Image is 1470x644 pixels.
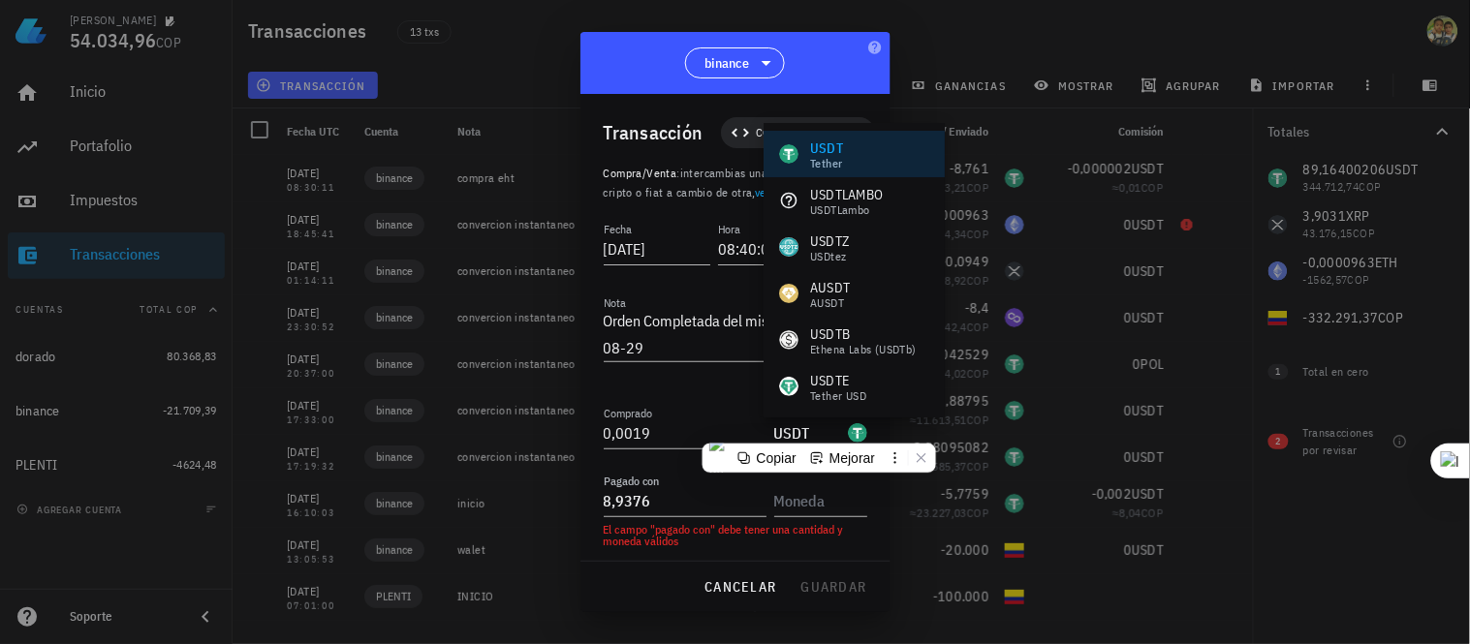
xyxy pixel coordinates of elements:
[756,123,840,142] span: Compra/Venta
[774,417,844,448] input: Moneda
[604,406,652,420] label: Comprado
[604,295,626,310] label: Nota
[810,138,843,158] div: USDT
[810,390,866,402] div: Tether USD
[755,185,795,199] a: ver más
[810,324,917,344] div: USDTB
[604,524,867,547] div: El campo "pagado con" debe tener una cantidad y moneda válidos
[810,185,883,204] div: USDTLAMBO
[848,423,867,443] div: USDT-icon
[810,204,883,216] div: USDTLambo
[705,53,750,73] span: binance
[604,222,632,236] label: Fecha
[696,569,784,604] button: cancelar
[810,278,850,297] div: AUSDT
[779,284,798,303] div: AUSDT-icon
[604,117,704,148] div: Transacción
[779,330,798,350] div: USDTB-icon
[810,231,849,251] div: USDTZ
[810,158,843,169] div: Tether
[779,377,798,396] div: USDTE-icon
[810,371,866,390] div: USDTE
[604,474,659,488] label: Pagado con
[810,344,917,355] div: Ethena Labs (USDTb)
[704,578,776,596] span: cancelar
[810,251,849,262] div: USDtez
[774,485,863,516] input: Moneda
[604,164,867,202] p: :
[779,144,798,164] div: USDT-icon
[604,166,851,199] span: intercambias una moneda, ya sea cripto o fiat a cambio de otra, .
[779,237,798,257] div: USDTZ-icon
[810,297,850,309] div: aUSDT
[604,166,677,180] span: Compra/Venta
[718,222,740,236] label: Hora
